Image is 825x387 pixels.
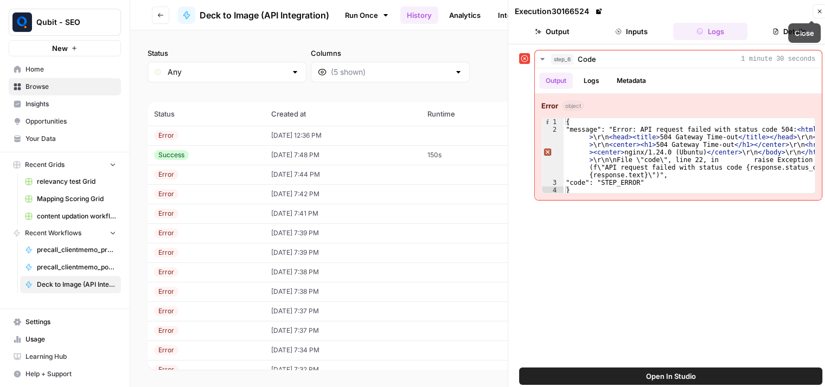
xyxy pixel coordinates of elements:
span: Code [578,54,596,64]
span: content updation workflow [37,211,116,221]
a: Settings [9,313,121,331]
a: Run Once [338,6,396,24]
span: Recent Workflows [25,228,81,238]
td: [DATE] 12:36 PM [265,126,421,145]
span: Recent Grids [25,160,65,170]
a: Deck to Image (API Integration) [178,7,329,24]
div: Success [154,150,189,160]
a: Integrate [491,7,536,24]
button: Logs [577,73,606,89]
img: Qubit - SEO Logo [12,12,32,32]
th: Runtime [421,102,521,126]
div: Error [154,306,178,316]
strong: Error [541,100,558,111]
td: [DATE] 7:48 PM [265,145,421,165]
a: Deck to Image (API Integration) [20,276,121,293]
td: [DATE] 7:44 PM [265,165,421,184]
span: Open In Studio [646,371,696,382]
div: Error [154,131,178,140]
a: Mapping Scoring Grid [20,190,121,208]
input: Any [168,67,286,78]
button: Output [539,73,573,89]
span: Deck to Image (API Integration) [37,280,116,289]
span: New [52,43,68,54]
span: Info, read annotations row 1 [542,118,552,126]
span: precall_clientmemo_prerevenue_sagar [37,245,116,255]
span: object [562,101,584,111]
div: Error [154,228,178,238]
div: Error [154,170,178,179]
button: New [9,40,121,56]
label: Columns [311,48,470,59]
span: Deck to Image (API Integration) [200,9,329,22]
label: Status [148,48,306,59]
button: 1 minute 30 seconds [535,50,822,68]
div: Error [154,345,178,355]
button: Help + Support [9,365,121,383]
span: Usage [25,334,116,344]
a: Your Data [9,130,121,147]
span: Help + Support [25,369,116,379]
button: Recent Grids [9,157,121,173]
span: (32 records) [148,82,808,102]
a: precall_clientmemo_postrev_sagar [20,259,121,276]
div: Error [154,267,178,277]
button: Output [515,23,590,40]
span: Your Data [25,134,116,144]
span: Browse [25,82,116,92]
a: Browse [9,78,121,95]
span: Learning Hub [25,352,116,362]
td: [DATE] 7:42 PM [265,184,421,204]
td: [DATE] 7:37 PM [265,301,421,321]
a: Usage [9,331,121,348]
div: Error [154,209,178,218]
th: Status [148,102,265,126]
button: Recent Workflows [9,225,121,241]
div: 1 [542,118,564,126]
span: Opportunities [25,117,116,126]
a: History [400,7,438,24]
td: [DATE] 7:38 PM [265,262,421,282]
td: [DATE] 7:38 PM [265,282,421,301]
span: step_6 [551,54,573,64]
a: Home [9,61,121,78]
span: relevancy test Grid [37,177,116,186]
span: precall_clientmemo_postrev_sagar [37,262,116,272]
div: Error [154,365,178,375]
td: [DATE] 7:34 PM [265,340,421,360]
span: Error, read annotations row 2 [542,126,552,133]
div: 1 minute 30 seconds [535,68,822,200]
div: Error [154,326,178,336]
td: [DATE] 7:37 PM [265,321,421,340]
td: [DATE] 7:41 PM [265,204,421,223]
span: 1 minute 30 seconds [741,54,815,64]
a: precall_clientmemo_prerevenue_sagar [20,241,121,259]
div: 3 [542,179,564,186]
td: 150s [421,145,521,165]
a: Analytics [443,7,487,24]
span: Settings [25,317,116,327]
a: Learning Hub [9,348,121,365]
span: Home [25,64,116,74]
a: relevancy test Grid [20,173,121,190]
span: Insights [25,99,116,109]
div: Error [154,248,178,257]
button: Workspace: Qubit - SEO [9,9,121,36]
span: Mapping Scoring Grid [37,194,116,204]
div: Error [154,287,178,296]
button: Metadata [610,73,653,89]
input: (5 shown) [331,67,450,78]
span: Qubit - SEO [36,17,102,28]
button: Inputs [594,23,669,40]
div: Execution 30166524 [515,6,604,17]
a: content updation workflow [20,208,121,225]
div: 2 [542,126,564,179]
td: [DATE] 7:39 PM [265,223,421,243]
th: Created at [265,102,421,126]
div: 4 [542,186,564,194]
a: Insights [9,95,121,113]
a: Opportunities [9,113,121,130]
button: Logs [673,23,748,40]
td: [DATE] 7:32 PM [265,360,421,379]
td: [DATE] 7:39 PM [265,243,421,262]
